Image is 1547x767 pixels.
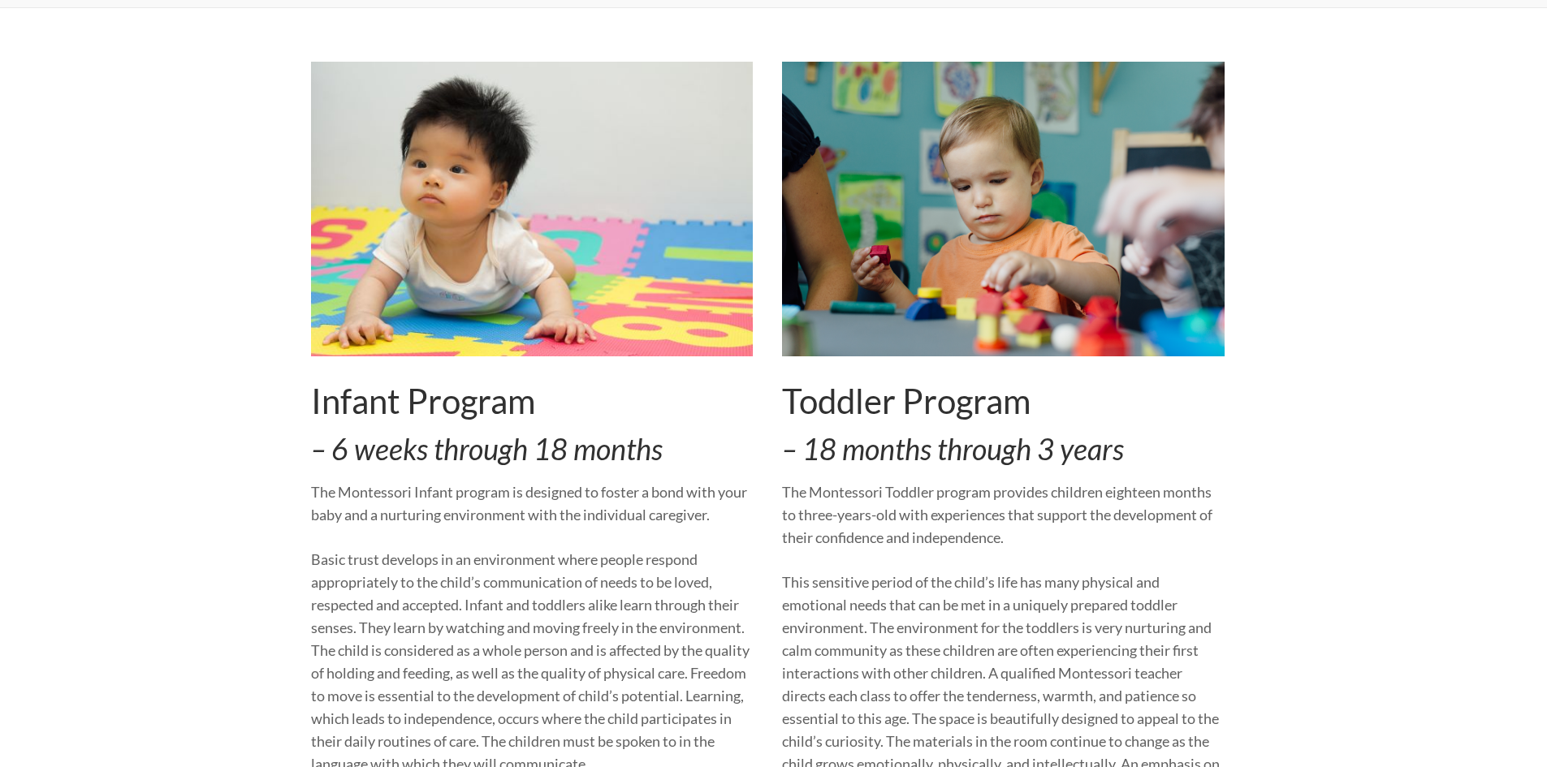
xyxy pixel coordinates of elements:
h2: Toddler Program [782,381,1225,421]
p: The Montessori Infant program is designed to foster a bond with your baby and a nurturing environ... [311,480,754,526]
em: – 18 months through 3 years [782,431,1124,467]
p: The Montessori Toddler program provides children eighteen months to three-years-old with experien... [782,480,1225,549]
h2: Infant Program [311,381,754,421]
em: – 6 weeks through 18 months [311,431,663,467]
